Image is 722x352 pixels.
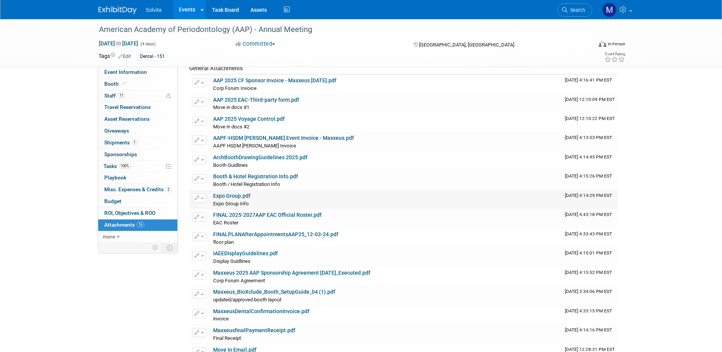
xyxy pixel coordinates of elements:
[599,41,606,47] img: Format-Inperson.png
[99,6,137,14] img: ExhibitDay
[140,42,156,46] span: (4 days)
[103,234,115,240] span: more
[98,219,177,231] a: Attachments16
[104,128,129,134] span: Giveaways
[419,42,514,48] span: [GEOGRAPHIC_DATA], [GEOGRAPHIC_DATA]
[104,104,151,110] span: Travel Reservations
[149,243,162,253] td: Personalize Event Tab Strip
[562,209,618,228] td: Upload Timestamp
[213,85,257,91] span: Corp Forum Invoice
[602,3,617,17] img: Matthew Burns
[213,116,285,122] a: AAP 2025 Voyage Control.pdf
[213,270,370,276] a: Maxxeus 2025 AAP Sponsorship Agreement [DATE]_Executed.pdf
[562,190,618,209] td: Upload Timestamp
[104,81,128,87] span: Booth
[562,132,618,151] td: Upload Timestamp
[213,327,295,333] a: MaxxeusfinalPaymentReceipt.pdf
[213,97,299,103] a: AAP 2025 EAC-Third-party form.pdf
[122,82,126,86] i: Booth reservation complete
[565,231,612,237] span: Upload Timestamp
[562,248,618,267] td: Upload Timestamp
[98,231,177,243] a: more
[132,139,137,145] span: 1
[565,116,615,121] span: Upload Timestamp
[98,184,177,195] a: Misc. Expenses & Credits2
[562,325,618,344] td: Upload Timestamp
[213,154,308,160] a: ArchBoothDrawingGuidelines 2025.pdf
[99,40,139,47] span: [DATE] [DATE]
[562,94,618,113] td: Upload Timestamp
[604,52,625,56] div: Event Rating
[567,7,585,13] span: Search
[213,201,249,206] span: Expo Group Info
[213,162,248,168] span: Booth Guidlines
[562,171,618,190] td: Upload Timestamp
[104,210,155,216] span: ROI, Objectives & ROO
[547,40,626,51] div: Event Format
[565,212,612,217] span: Upload Timestamp
[98,125,177,137] a: Giveaways
[98,172,177,184] a: Playbook
[213,250,278,256] a: IAEEDisplayGuidelines.pdf
[98,78,177,90] a: Booth
[104,93,125,99] span: Staff
[607,41,625,47] div: In-Person
[98,114,177,125] a: Asset Reservations
[213,239,234,245] span: floor plan
[98,196,177,207] a: Budget
[146,7,162,13] span: Solvita
[104,222,144,228] span: Attachments
[118,54,131,59] a: Edit
[166,187,171,192] span: 2
[565,250,612,256] span: Upload Timestamp
[98,149,177,160] a: Sponsorships
[98,102,177,113] a: Travel Reservations
[138,53,167,61] div: Dental - 151
[96,23,581,37] div: American Academy of Periodontology (AAP) - Annual Meeting
[562,75,618,94] td: Upload Timestamp
[565,135,612,140] span: Upload Timestamp
[104,163,131,169] span: Tasks
[213,297,281,302] span: updated/approved booth layout
[565,308,612,314] span: Upload Timestamp
[565,289,612,294] span: Upload Timestamp
[557,3,592,17] a: Search
[104,139,137,146] span: Shipments
[213,289,335,295] a: Maxxeus_BioXclude_Booth_SetupGuide_04 (1).pdf
[213,173,298,179] a: Booth & Hotel Registration Info.pdf
[213,77,336,83] a: AAP 2025 CF Sponsor Invoice - Maxxeus [DATE].pdf
[213,212,322,218] a: FINAL 2025-2027AAP EAC Official Roster.pdf
[213,335,241,341] span: Final Receipt
[213,231,338,237] a: FINALPLANAfterAppointmentsAAP25_12-03-24.pdf
[213,258,250,264] span: Display Guidlines
[565,347,615,352] span: Upload Timestamp
[98,208,177,219] a: ROI, Objectives & ROO
[137,222,144,227] span: 16
[213,220,238,226] span: EAC Roster
[565,77,612,83] span: Upload Timestamp
[562,152,618,171] td: Upload Timestamp
[562,267,618,286] td: Upload Timestamp
[562,286,618,305] td: Upload Timestamp
[565,173,612,179] span: Upload Timestamp
[104,116,150,122] span: Asset Reservations
[104,151,137,157] span: Sponsorships
[104,174,126,181] span: Playbook
[104,198,121,204] span: Budget
[213,308,309,314] a: MaxxeusDentalConfirmationInvoice.pdf
[213,124,249,130] span: Move in docs #2
[213,193,250,199] a: Expo Group.pdf
[213,143,296,149] span: AAPF HSDM [PERSON_NAME] Invoice
[162,243,177,253] td: Toggle Event Tabs
[118,93,125,98] span: 11
[565,270,612,275] span: Upload Timestamp
[98,67,177,78] a: Event Information
[233,40,278,48] button: Committed
[98,137,177,149] a: Shipments1
[565,97,615,102] span: Upload Timestamp
[189,65,243,72] span: General Attachments
[98,161,177,172] a: Tasks100%
[213,135,354,141] a: AAPF-HSDM [PERSON_NAME] Event Invoice - Maxxeus.pdf
[213,181,280,187] span: Booth / Hotel Registration Info
[115,40,122,46] span: to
